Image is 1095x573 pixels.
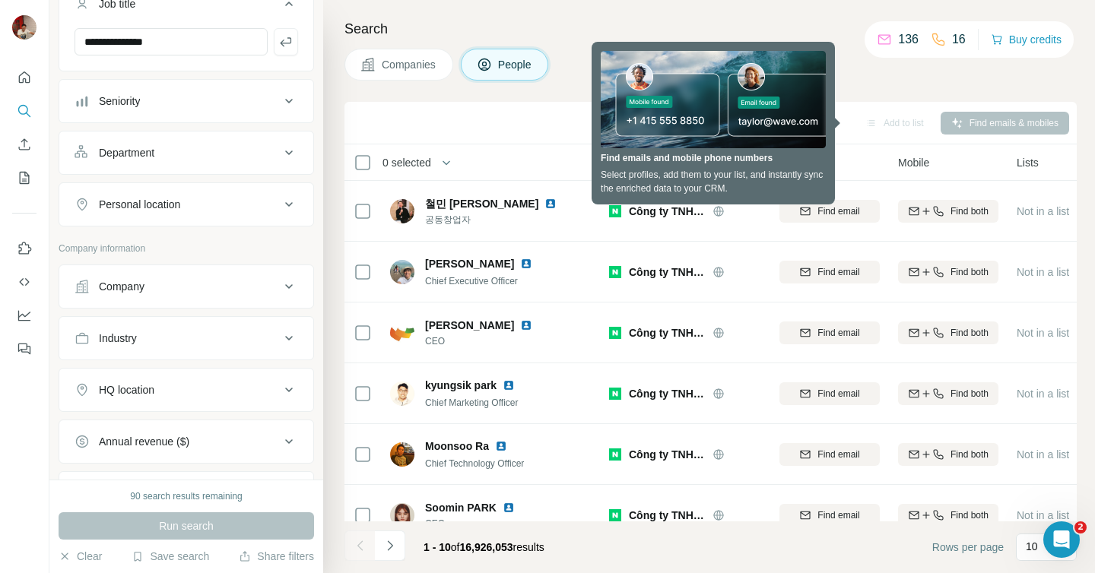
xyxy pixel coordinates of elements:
button: Find both [898,382,998,405]
span: 2 [1074,521,1087,533]
button: Find email [779,261,880,283]
button: Seniority [59,83,313,119]
img: Avatar [390,442,414,467]
span: 1 - 10 [424,541,451,553]
img: Logo of Công ty TNHH Aaa [609,327,621,339]
div: 90 search results remaining [130,489,242,503]
button: Find both [898,443,998,466]
button: Annual revenue ($) [59,423,313,460]
p: 16 [952,30,966,49]
img: Avatar [12,15,36,40]
span: Chief Marketing Officer [425,397,519,408]
img: Avatar [390,321,414,345]
h4: Search [344,18,1077,40]
span: CEO [425,517,533,530]
span: Not in a list [1017,266,1069,278]
button: Enrich CSV [12,131,36,158]
span: Công ty TNHH Aaa [629,386,705,401]
span: 공동창업자 [425,213,575,226]
button: Feedback [12,335,36,362]
button: Find email [779,504,880,527]
button: Clear [59,549,102,564]
span: Find both [951,387,989,400]
span: Find email [817,204,859,218]
span: results [424,541,544,553]
img: LinkedIn logo [520,258,532,270]
img: Logo of Công ty TNHH Aaa [609,205,621,217]
img: LinkedIn logo [495,440,507,452]
div: Department [99,145,154,160]
span: Companies [382,57,437,72]
span: Công ty TNHH Aaa [629,264,705,280]
span: Công ty TNHH Aaa [629,325,705,340]
button: Navigate to next page [375,530,405,561]
span: Find email [817,448,859,461]
span: Find email [817,508,859,522]
button: Quick start [12,64,36,91]
span: Find both [951,204,989,218]
img: LinkedIn logo [520,319,532,331]
button: Find email [779,382,880,405]
div: Company [99,279,144,294]
button: Find email [779,321,880,344]
span: Find both [951,326,989,340]
span: Find both [951,265,989,279]
span: Rows per page [932,540,1004,555]
img: Logo of Công ty TNHH Aaa [609,266,621,278]
span: 0 selected [382,155,431,170]
button: Industry [59,320,313,356]
img: LinkedIn logo [544,198,557,210]
button: Find email [779,443,880,466]
div: Seniority [99,93,140,109]
div: Personal location [99,197,180,212]
span: kyungsik park [425,378,497,393]
span: Not in a list [1017,327,1069,339]
img: Logo of Công ty TNHH Aaa [609,448,621,461]
img: Avatar [390,199,414,223]
p: 136 [898,30,919,49]
p: Company information [59,242,314,255]
button: Buy credits [991,29,1062,50]
button: Find both [898,200,998,223]
button: Find both [898,321,998,344]
span: of [451,541,460,553]
button: Use Surfe API [12,268,36,296]
button: Find both [898,261,998,283]
span: Find both [951,448,989,461]
span: [PERSON_NAME] [425,256,514,271]
span: Chief Technology Officer [425,458,524,469]
button: Personal location [59,186,313,223]
span: Find both [951,508,989,522]
span: Not in a list [1017,509,1069,521]
span: Not in a list [1017,448,1069,461]
span: Công ty TNHH Aaa [629,447,705,462]
span: 16,926,053 [460,541,513,553]
span: Find email [817,265,859,279]
button: Search [12,97,36,125]
span: Lists [1017,155,1039,170]
img: LinkedIn logo [503,502,515,514]
span: Not in a list [1017,388,1069,400]
span: Công ty TNHH Aaa [629,508,705,523]
img: Avatar [390,260,414,284]
img: Logo of Công ty TNHH Aaa [609,509,621,521]
button: Use Surfe on LinkedIn [12,235,36,262]
button: Employees (size)1 [59,475,313,518]
span: Company [609,155,655,170]
span: [PERSON_NAME] [425,318,514,333]
span: Công ty TNHH Aaa [629,204,705,219]
span: CEO [425,334,551,348]
p: 10 [1026,539,1038,554]
span: Find email [817,326,859,340]
div: Annual revenue ($) [99,434,189,449]
button: My lists [12,164,36,192]
span: Mobile [898,155,929,170]
button: Share filters [239,549,314,564]
span: Chief Executive Officer [425,276,518,286]
img: Avatar [390,503,414,527]
span: People [498,57,533,72]
button: Find both [898,504,998,527]
button: Dashboard [12,302,36,329]
img: LinkedIn logo [503,379,515,391]
span: Email [779,155,806,170]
